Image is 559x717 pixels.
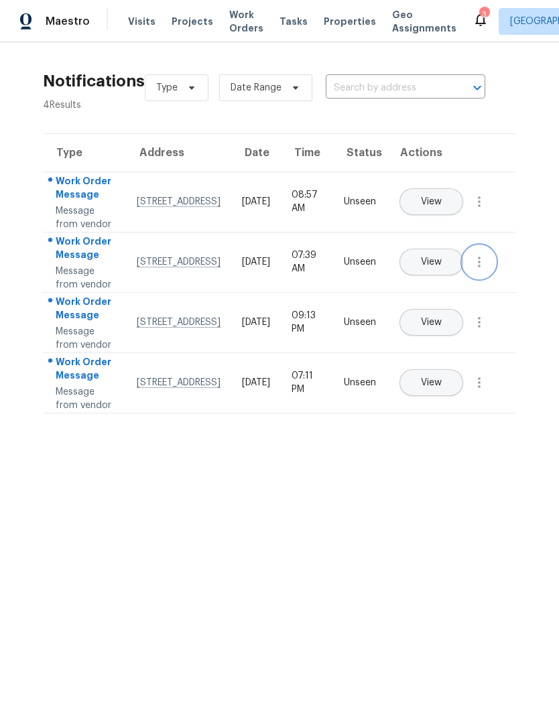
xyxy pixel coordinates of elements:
button: View [399,249,463,275]
span: View [421,378,442,388]
h2: Notifications [43,74,145,88]
div: Message from vendor [56,385,115,412]
div: 09:13 PM [292,309,322,336]
div: Unseen [344,376,376,389]
span: Type [156,81,178,94]
th: Actions [387,134,516,172]
th: Time [281,134,333,172]
div: Work Order Message [56,295,115,325]
div: Work Order Message [56,355,115,385]
div: [DATE] [242,316,270,329]
th: Date [231,134,281,172]
span: Geo Assignments [392,8,456,35]
th: Type [43,134,126,172]
div: 07:11 PM [292,369,322,396]
div: Message from vendor [56,204,115,231]
span: Properties [324,15,376,28]
div: Unseen [344,195,376,208]
button: Open [468,78,487,97]
div: 07:39 AM [292,249,322,275]
th: Status [333,134,387,172]
div: 08:57 AM [292,188,322,215]
div: [DATE] [242,255,270,269]
div: Unseen [344,255,376,269]
div: Unseen [344,316,376,329]
span: Work Orders [229,8,263,35]
span: Date Range [231,81,282,94]
div: [DATE] [242,195,270,208]
span: View [421,257,442,267]
span: Tasks [279,17,308,26]
div: Work Order Message [56,174,115,204]
button: View [399,188,463,215]
span: Maestro [46,15,90,28]
th: Address [126,134,231,172]
span: View [421,197,442,207]
div: Work Order Message [56,235,115,265]
button: View [399,309,463,336]
span: View [421,318,442,328]
div: Message from vendor [56,325,115,352]
div: [DATE] [242,376,270,389]
span: Projects [172,15,213,28]
input: Search by address [326,78,448,99]
div: 3 [479,8,489,21]
button: View [399,369,463,396]
div: 4 Results [43,99,145,112]
span: Visits [128,15,156,28]
div: Message from vendor [56,265,115,291]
